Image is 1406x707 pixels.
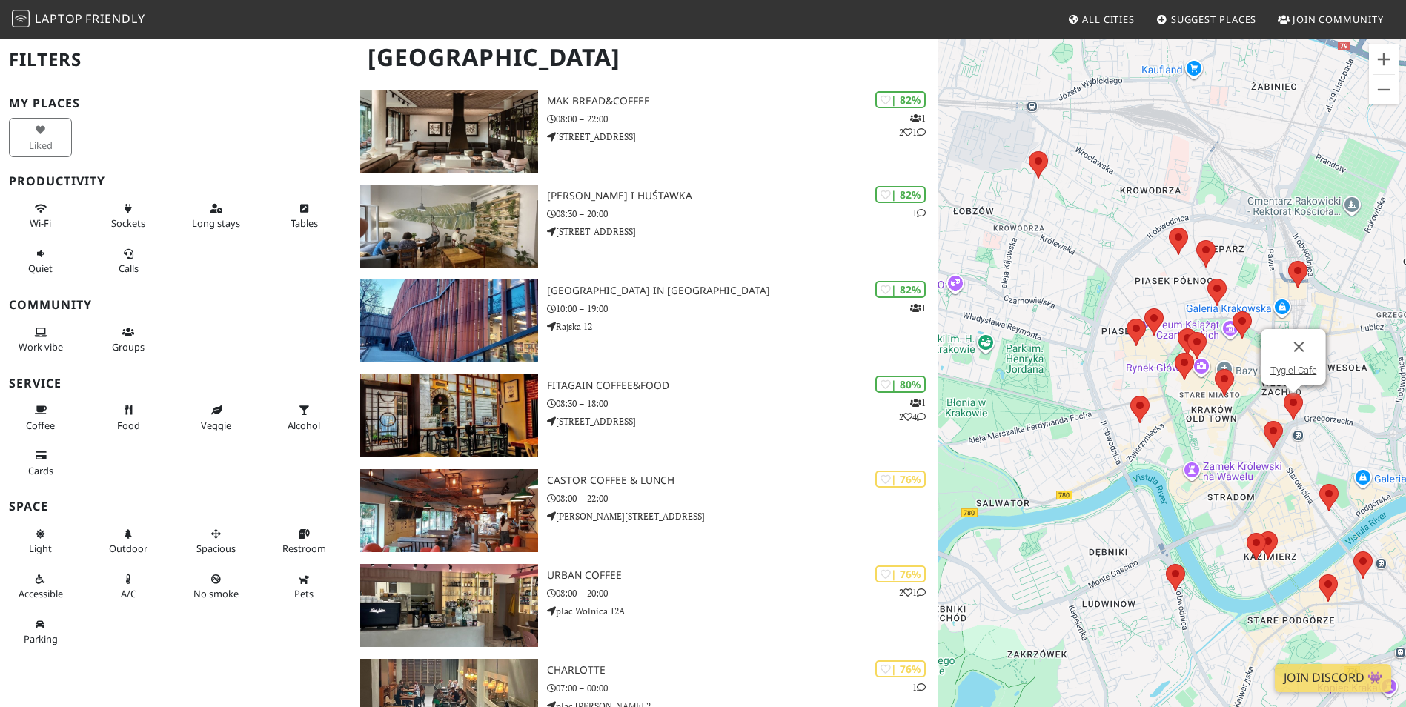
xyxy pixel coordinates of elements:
img: Castor Coffee & Lunch [360,469,537,552]
span: Long stays [192,216,240,230]
img: Urban Coffee [360,564,537,647]
a: Join Community [1272,6,1390,33]
span: All Cities [1082,13,1135,26]
p: 07:00 – 00:00 [547,681,938,695]
h3: Charlotte [547,664,938,677]
p: 1 [910,301,926,315]
img: Arteteka Regional Public Library in Krakow [360,279,537,362]
span: Coffee [26,419,55,432]
span: Pet friendly [294,587,314,600]
img: MAK Bread&Coffee [360,90,537,173]
h3: [GEOGRAPHIC_DATA] in [GEOGRAPHIC_DATA] [547,285,938,297]
p: [STREET_ADDRESS] [547,225,938,239]
span: Friendly [85,10,145,27]
span: Join Community [1293,13,1384,26]
a: Join Discord 👾 [1275,664,1391,692]
h1: [GEOGRAPHIC_DATA] [356,37,934,78]
a: Tygiel Cafe [1270,365,1316,376]
img: Kawka i huśtawka [360,185,537,268]
button: Work vibe [9,320,72,359]
h2: Filters [9,37,342,82]
button: Zoom in [1369,44,1399,74]
div: | 82% [875,91,926,108]
button: Groups [97,320,160,359]
button: No smoke [185,567,248,606]
a: Kawka i huśtawka | 82% 1 [PERSON_NAME] i huśtawka 08:30 – 20:00 [STREET_ADDRESS] [351,185,937,268]
span: Air conditioned [121,587,136,600]
div: | 76% [875,565,926,582]
span: Group tables [112,340,145,353]
button: Coffee [9,398,72,437]
h3: Community [9,298,342,312]
span: Suggest Places [1171,13,1257,26]
button: Veggie [185,398,248,437]
a: Urban Coffee | 76% 21 Urban Coffee 08:00 – 20:00 plac Wolnica 12A [351,564,937,647]
button: Alcohol [273,398,336,437]
button: Close [1281,329,1316,365]
p: Rajska 12 [547,319,938,333]
h3: Castor Coffee & Lunch [547,474,938,487]
span: Restroom [282,542,326,555]
span: Spacious [196,542,236,555]
span: People working [19,340,63,353]
button: Spacious [185,522,248,561]
a: MAK Bread&Coffee | 82% 121 MAK Bread&Coffee 08:00 – 22:00 [STREET_ADDRESS] [351,90,937,173]
button: Light [9,522,72,561]
span: Food [117,419,140,432]
div: | 82% [875,281,926,298]
div: | 76% [875,660,926,677]
p: [PERSON_NAME][STREET_ADDRESS] [547,509,938,523]
span: Credit cards [28,464,53,477]
h3: Space [9,499,342,514]
button: Food [97,398,160,437]
span: Video/audio calls [119,262,139,275]
h3: My Places [9,96,342,110]
p: 1 2 1 [899,111,926,139]
p: [STREET_ADDRESS] [547,414,938,428]
div: | 82% [875,186,926,203]
h3: Productivity [9,174,342,188]
span: Alcohol [288,419,320,432]
img: Fitagain Coffee&Food [360,374,537,457]
span: Stable Wi-Fi [30,216,51,230]
span: Parking [24,632,58,645]
span: Outdoor area [109,542,147,555]
span: Natural light [29,542,52,555]
a: Castor Coffee & Lunch | 76% Castor Coffee & Lunch 08:00 – 22:00 [PERSON_NAME][STREET_ADDRESS] [351,469,937,552]
span: Work-friendly tables [291,216,318,230]
button: Restroom [273,522,336,561]
p: 10:00 – 19:00 [547,302,938,316]
div: | 80% [875,376,926,393]
span: Accessible [19,587,63,600]
p: 1 [912,206,926,220]
button: Outdoor [97,522,160,561]
button: Accessible [9,567,72,606]
button: Wi-Fi [9,196,72,236]
button: Cards [9,443,72,482]
h3: Service [9,376,342,391]
p: 08:00 – 22:00 [547,112,938,126]
a: Fitagain Coffee&Food | 80% 124 Fitagain Coffee&Food 08:30 – 18:00 [STREET_ADDRESS] [351,374,937,457]
span: Power sockets [111,216,145,230]
a: All Cities [1061,6,1141,33]
span: Laptop [35,10,83,27]
a: LaptopFriendly LaptopFriendly [12,7,145,33]
h3: Urban Coffee [547,569,938,582]
p: 08:00 – 22:00 [547,491,938,505]
a: Suggest Places [1150,6,1263,33]
p: 1 2 4 [899,396,926,424]
button: A/C [97,567,160,606]
h3: [PERSON_NAME] i huśtawka [547,190,938,202]
button: Sockets [97,196,160,236]
p: 08:30 – 18:00 [547,396,938,411]
button: Quiet [9,242,72,281]
p: 2 1 [899,585,926,600]
a: Arteteka Regional Public Library in Krakow | 82% 1 [GEOGRAPHIC_DATA] in [GEOGRAPHIC_DATA] 10:00 –... [351,279,937,362]
p: 08:00 – 20:00 [547,586,938,600]
button: Calls [97,242,160,281]
h3: MAK Bread&Coffee [547,95,938,107]
p: 1 [912,680,926,694]
button: Pets [273,567,336,606]
img: LaptopFriendly [12,10,30,27]
button: Zoom out [1369,75,1399,104]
